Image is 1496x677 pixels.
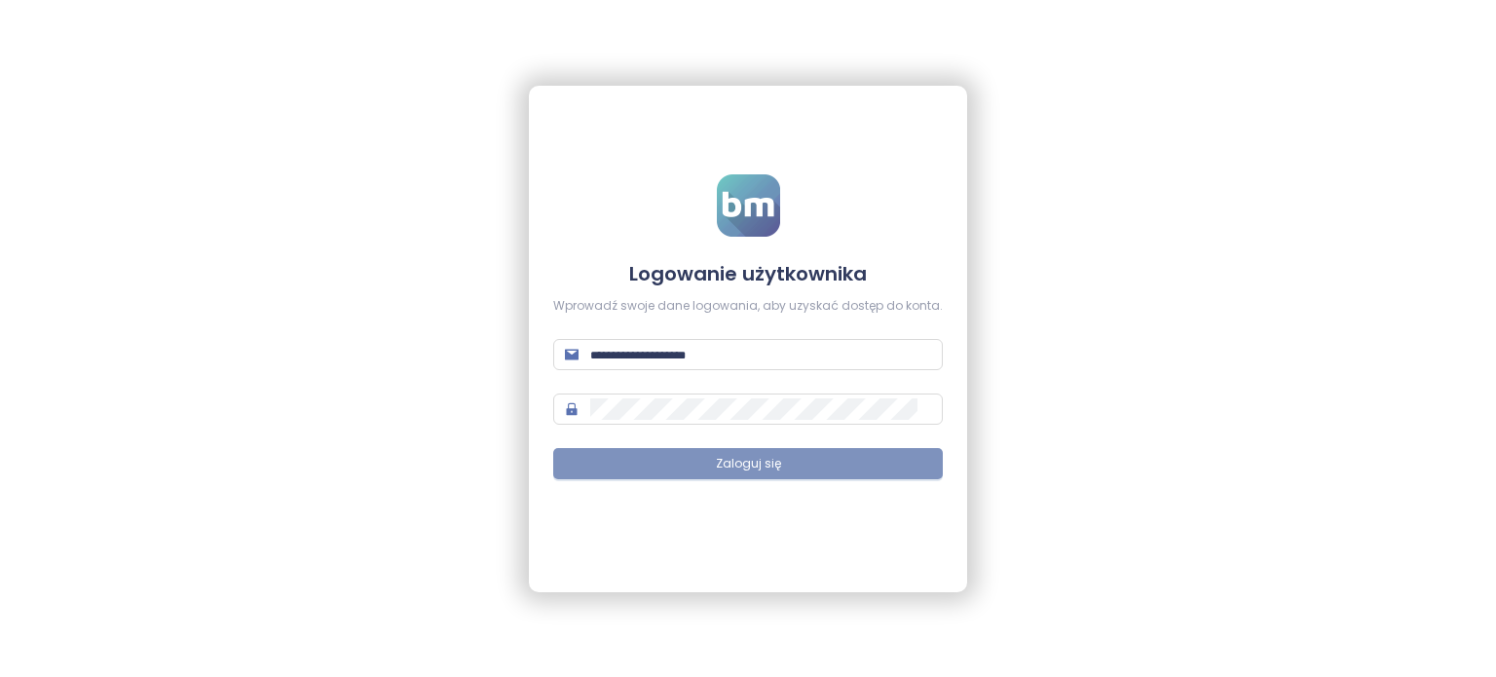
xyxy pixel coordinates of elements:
div: Wprowadź swoje dane logowania, aby uzyskać dostęp do konta. [553,297,943,316]
h4: Logowanie użytkownika [553,260,943,287]
button: Zaloguj się [553,448,943,479]
img: logo [717,174,780,237]
span: lock [565,402,579,416]
span: mail [565,348,579,361]
span: Zaloguj się [716,455,781,473]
